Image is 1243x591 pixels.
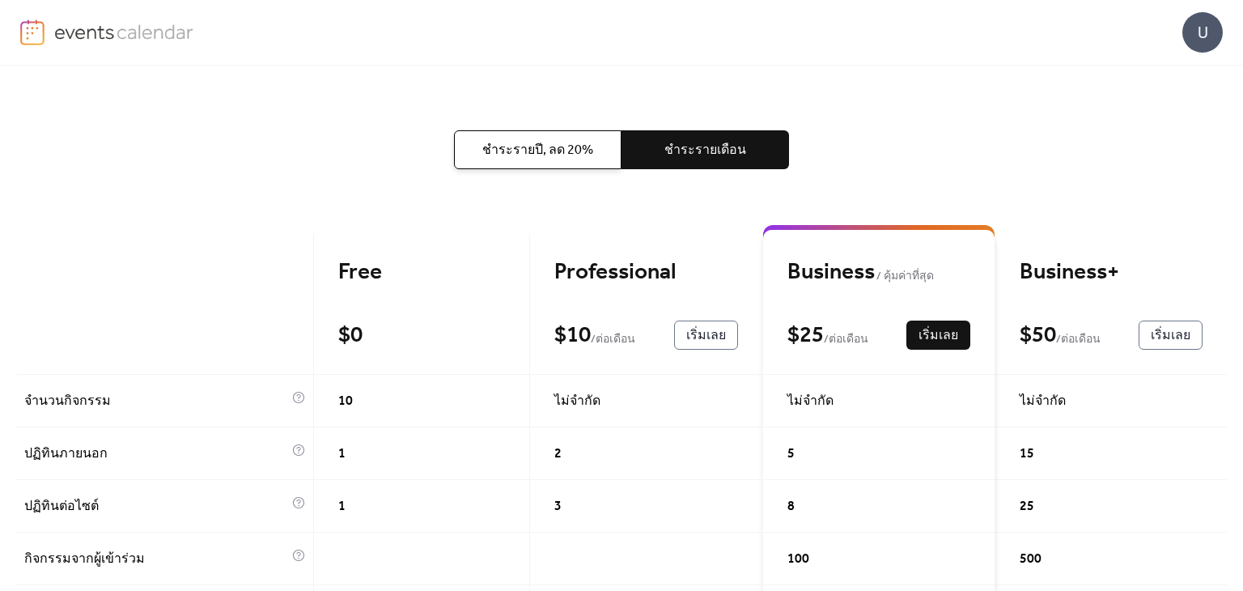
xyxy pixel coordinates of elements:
[686,326,726,346] span: เริ่มเลย
[1020,258,1203,287] div: Business+
[338,444,346,464] span: 1
[338,497,346,517] span: 1
[787,497,795,517] span: 8
[787,321,824,350] div: $ 25
[787,444,795,464] span: 5
[1020,321,1056,350] div: $ 50
[1056,330,1101,350] span: / ต่อเดือน
[1020,497,1034,517] span: 25
[918,326,958,346] span: เริ่มเลย
[664,141,746,160] span: ชำระรายเดือน
[338,321,363,350] div: $ 0
[674,321,738,350] button: เริ่มเลย
[1151,326,1190,346] span: เริ่มเลย
[787,258,970,287] div: Business
[906,321,970,350] button: เริ่มเลย
[824,330,868,350] span: / ต่อเดือน
[621,130,789,169] button: ชำระรายเดือน
[554,392,600,411] span: ไม่จำกัด
[454,130,621,169] button: ชำระรายปี, ลด 20%
[24,497,288,517] span: ปฏิทินต่อไซต์
[20,19,45,45] img: logo
[1020,444,1034,464] span: 15
[1020,550,1041,569] span: 500
[24,392,288,411] span: จำนวนกิจกรรม
[554,258,737,287] div: Professional
[24,550,288,569] span: กิจกรรมจากผู้เข้าร่วม
[787,392,834,411] span: ไม่จำกัด
[875,267,935,287] span: คุ้มค่าที่สุด
[787,550,809,569] span: 100
[591,330,635,350] span: / ต่อเดือน
[554,321,591,350] div: $ 10
[338,258,505,287] div: Free
[24,444,288,464] span: ปฏิทินภายนอก
[338,392,353,411] span: 10
[1139,321,1203,350] button: เริ่มเลย
[554,497,562,517] span: 3
[1020,392,1066,411] span: ไม่จำกัด
[482,141,593,160] span: ชำระรายปี, ลด 20%
[1182,12,1223,53] div: U
[554,444,562,464] span: 2
[54,19,194,44] img: logo-type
